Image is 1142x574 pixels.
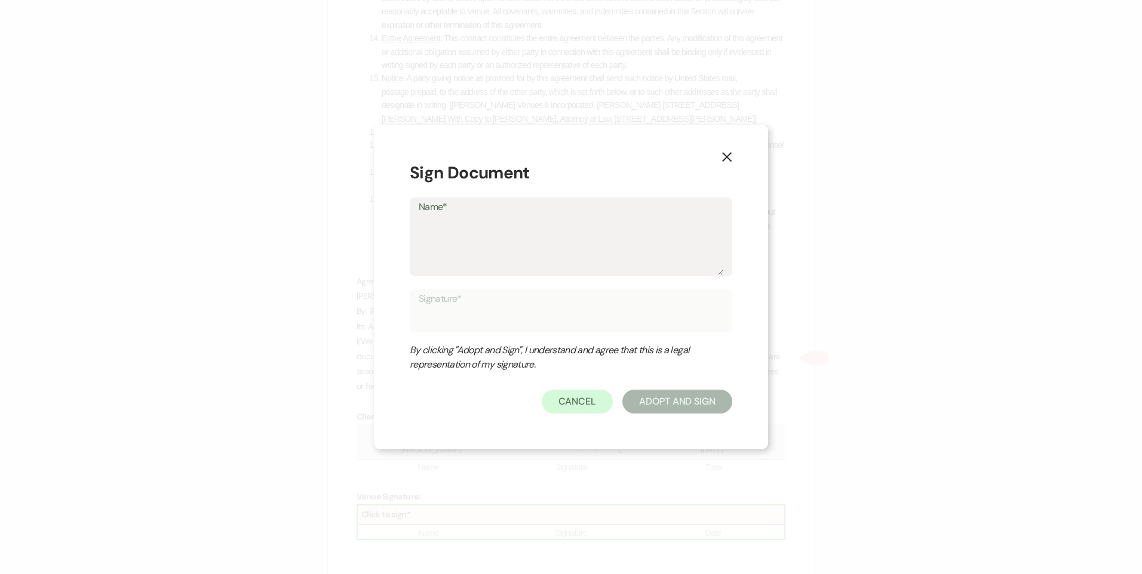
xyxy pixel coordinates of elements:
div: By clicking "Adopt and Sign", I understand and agree that this is a legal representation of my si... [410,343,708,372]
h1: Sign Document [410,161,732,186]
label: Name* [419,199,723,216]
button: Adopt And Sign [622,390,732,413]
button: Cancel [542,390,613,413]
label: Signature* [419,291,723,308]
